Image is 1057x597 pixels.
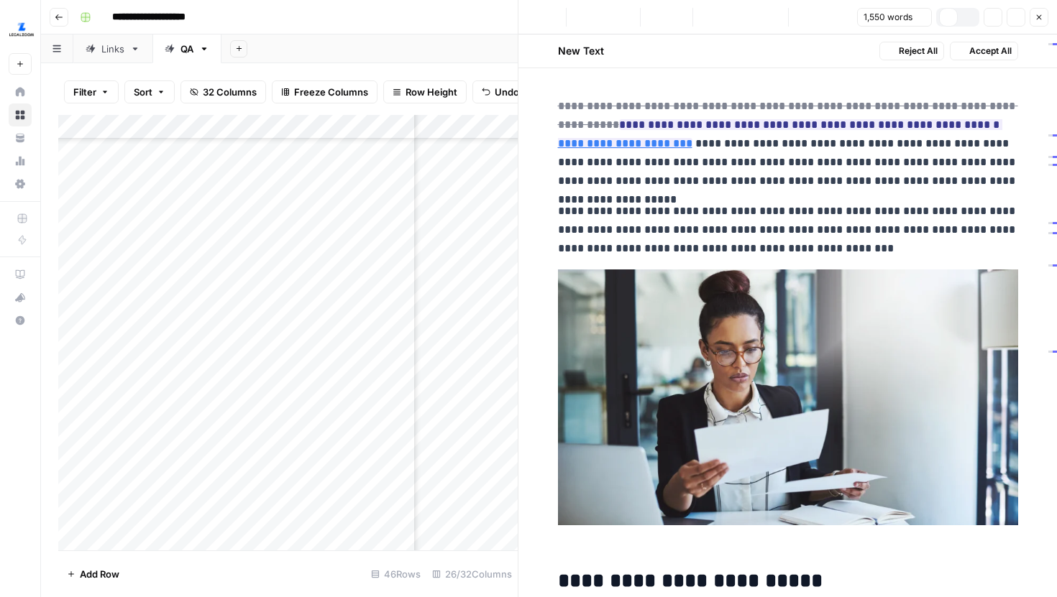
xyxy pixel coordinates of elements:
button: Row Height [383,80,467,103]
button: 32 Columns [180,80,266,103]
span: Undo [495,85,519,99]
h2: New Text [558,44,604,58]
span: Filter [73,85,96,99]
div: Links [101,42,124,56]
span: Sort [134,85,152,99]
div: What's new? [9,287,31,308]
span: Add Row [80,567,119,581]
a: Usage [9,149,32,172]
a: AirOps Academy [9,263,32,286]
div: 46 Rows [365,563,426,586]
div: 26/32 Columns [426,563,518,586]
button: 1,550 words [857,8,932,27]
span: Reject All [899,45,938,57]
button: Help + Support [9,309,32,332]
a: QA [152,34,221,63]
div: QA [180,42,193,56]
span: Freeze Columns [294,85,368,99]
span: 32 Columns [203,85,257,99]
a: Links [73,34,152,63]
a: Your Data [9,126,32,149]
a: Home [9,80,32,103]
img: LegalZoom Logo [9,17,35,42]
button: What's new? [9,286,32,309]
span: 1,550 words [864,11,912,24]
button: Workspace: LegalZoom [9,11,32,47]
button: Filter [64,80,119,103]
button: Sort [124,80,175,103]
button: Add Row [58,563,128,586]
a: Settings [9,172,32,195]
button: Freeze Columns [272,80,377,103]
button: Reject All [879,42,944,60]
span: Row Height [406,85,457,99]
span: Accept All [969,45,1012,57]
button: Accept All [950,42,1018,60]
button: Undo [472,80,528,103]
a: Browse [9,103,32,126]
